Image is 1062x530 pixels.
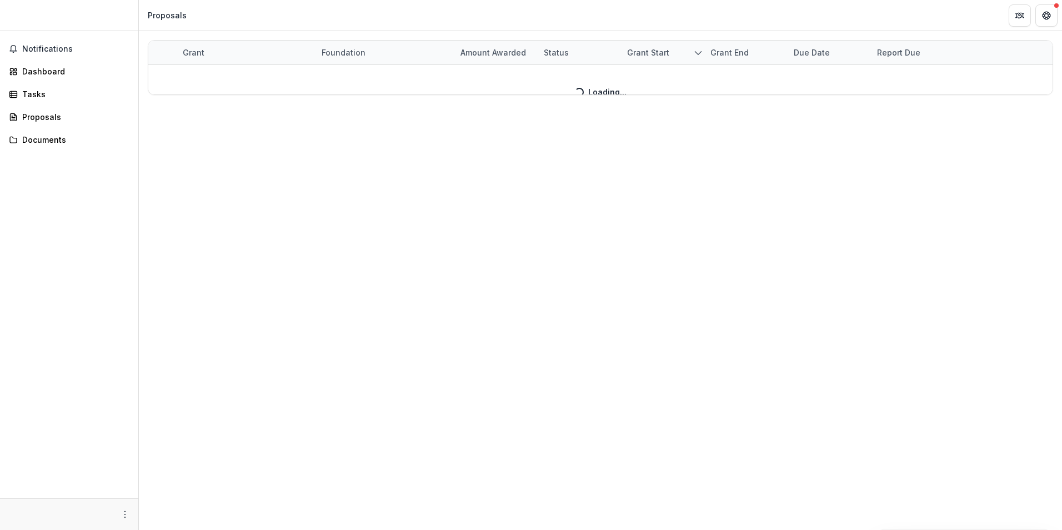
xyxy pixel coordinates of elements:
[4,131,134,149] a: Documents
[1035,4,1058,27] button: Get Help
[143,7,191,23] nav: breadcrumb
[148,9,187,21] div: Proposals
[22,88,125,100] div: Tasks
[22,44,129,54] span: Notifications
[4,40,134,58] button: Notifications
[22,111,125,123] div: Proposals
[4,62,134,81] a: Dashboard
[1009,4,1031,27] button: Partners
[4,85,134,103] a: Tasks
[22,66,125,77] div: Dashboard
[22,134,125,146] div: Documents
[4,108,134,126] a: Proposals
[118,508,132,521] button: More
